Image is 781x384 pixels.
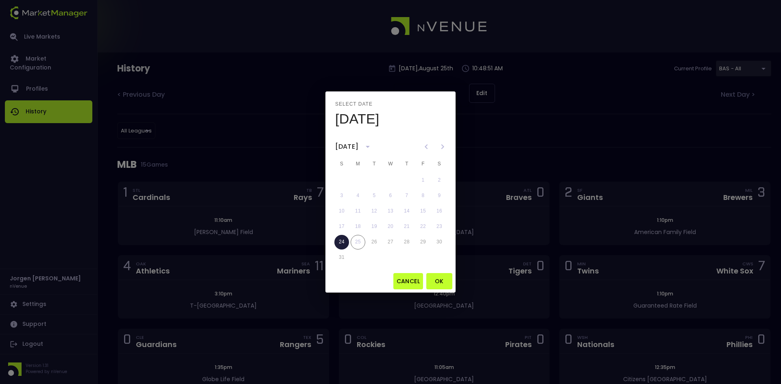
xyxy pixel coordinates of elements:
[335,142,358,152] div: [DATE]
[367,156,382,172] span: Tuesday
[432,173,447,188] button: 2
[432,219,447,234] button: 23
[335,98,373,111] span: Select date
[367,189,382,203] button: 5
[335,111,380,128] h4: [DATE]
[383,219,398,234] button: 20
[351,189,365,203] button: 4
[383,204,398,219] button: 13
[361,140,375,154] button: calendar view is open, switch to year view
[416,173,430,188] button: 1
[383,189,398,203] button: 6
[334,235,349,249] button: 24
[432,156,447,172] span: Saturday
[416,156,430,172] span: Friday
[416,219,430,234] button: 22
[367,219,382,234] button: 19
[416,204,430,219] button: 15
[399,156,414,172] span: Thursday
[399,219,414,234] button: 21
[334,219,349,234] button: 17
[351,156,365,172] span: Monday
[418,139,434,155] button: Previous month
[432,189,447,203] button: 9
[351,219,365,234] button: 18
[334,189,349,203] button: 3
[383,156,398,172] span: Wednesday
[426,273,452,289] button: OK
[432,204,447,219] button: 16
[393,273,423,289] button: Cancel
[351,204,365,219] button: 11
[334,204,349,219] button: 10
[416,189,430,203] button: 8
[399,189,414,203] button: 7
[399,204,414,219] button: 14
[334,156,349,172] span: Sunday
[367,204,382,219] button: 12
[351,235,365,249] button: 25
